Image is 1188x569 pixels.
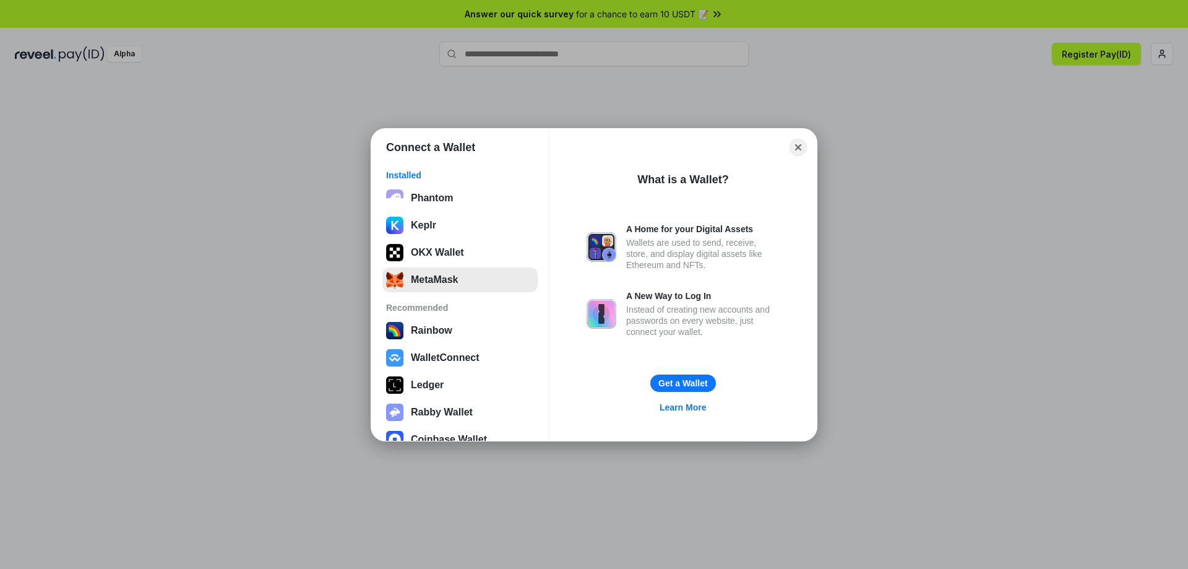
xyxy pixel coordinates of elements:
[382,240,538,265] button: OKX Wallet
[386,431,403,448] img: svg+xml,%3Csvg%20width%3D%2228%22%20height%3D%2228%22%20viewBox%3D%220%200%2028%2028%22%20fill%3D...
[411,193,453,204] div: Phantom
[386,217,403,234] img: ByMCUfJCc2WaAAAAAElFTkSuQmCC
[658,378,708,389] div: Get a Wallet
[411,407,473,418] div: Rabby Wallet
[386,302,534,313] div: Recommended
[382,318,538,343] button: Rainbow
[382,400,538,425] button: Rabby Wallet
[411,247,464,258] div: OKX Wallet
[386,271,403,289] img: svg+xml;base64,PHN2ZyB3aWR0aD0iMzUiIGhlaWdodD0iMzQiIHZpZXdCb3g9IjAgMCAzNSAzNCIgZmlsbD0ibm9uZSIgeG...
[411,325,452,336] div: Rainbow
[411,220,436,231] div: Keplr
[382,267,538,292] button: MetaMask
[382,345,538,370] button: WalletConnect
[637,172,728,187] div: What is a Wallet?
[386,140,475,155] h1: Connect a Wallet
[626,224,780,235] div: A Home for your Digital Assets
[382,373,538,397] button: Ledger
[382,427,538,452] button: Coinbase Wallet
[386,404,403,421] img: svg+xml,%3Csvg%20xmlns%3D%22http%3A%2F%2Fwww.w3.org%2F2000%2Fsvg%22%20fill%3D%22none%22%20viewBox...
[386,376,403,394] img: svg+xml,%3Csvg%20xmlns%3D%22http%3A%2F%2Fwww.w3.org%2F2000%2Fsvg%22%20width%3D%2228%22%20height%3...
[382,213,538,238] button: Keplr
[650,375,716,392] button: Get a Wallet
[626,290,780,302] div: A New Way to Log In
[660,402,706,413] div: Learn More
[587,232,616,262] img: svg+xml,%3Csvg%20xmlns%3D%22http%3A%2F%2Fwww.w3.org%2F2000%2Fsvg%22%20fill%3D%22none%22%20viewBox...
[386,244,403,261] img: 5VZ71FV6L7PA3gg3tXrdQ+DgLhC+75Wq3no69P3MC0NFQpx2lL04Ql9gHK1bRDjsSBIvScBnDTk1WrlGIZBorIDEYJj+rhdgn...
[587,299,616,329] img: svg+xml,%3Csvg%20xmlns%3D%22http%3A%2F%2Fwww.w3.org%2F2000%2Fsvg%22%20fill%3D%22none%22%20viewBox...
[411,352,480,363] div: WalletConnect
[386,349,403,367] img: svg+xml,%3Csvg%20width%3D%2228%22%20height%3D%2228%22%20viewBox%3D%220%200%2028%2028%22%20fill%3D...
[382,186,538,211] button: Phantom
[652,399,713,415] a: Learn More
[790,139,807,156] button: Close
[626,304,780,337] div: Instead of creating new accounts and passwords on every website, just connect your wallet.
[386,322,403,339] img: svg+xml,%3Csvg%20width%3D%22120%22%20height%3D%22120%22%20viewBox%3D%220%200%20120%20120%22%20fil...
[411,274,458,285] div: MetaMask
[411,380,444,391] div: Ledger
[626,237,780,271] div: Wallets are used to send, receive, store, and display digital assets like Ethereum and NFTs.
[386,170,534,181] div: Installed
[386,189,403,207] img: epq2vO3P5aLWl15yRS7Q49p1fHTx2Sgh99jU3kfXv7cnPATIVQHAx5oQs66JWv3SWEjHOsb3kKgmE5WNBxBId7C8gm8wEgOvz...
[411,434,487,445] div: Coinbase Wallet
